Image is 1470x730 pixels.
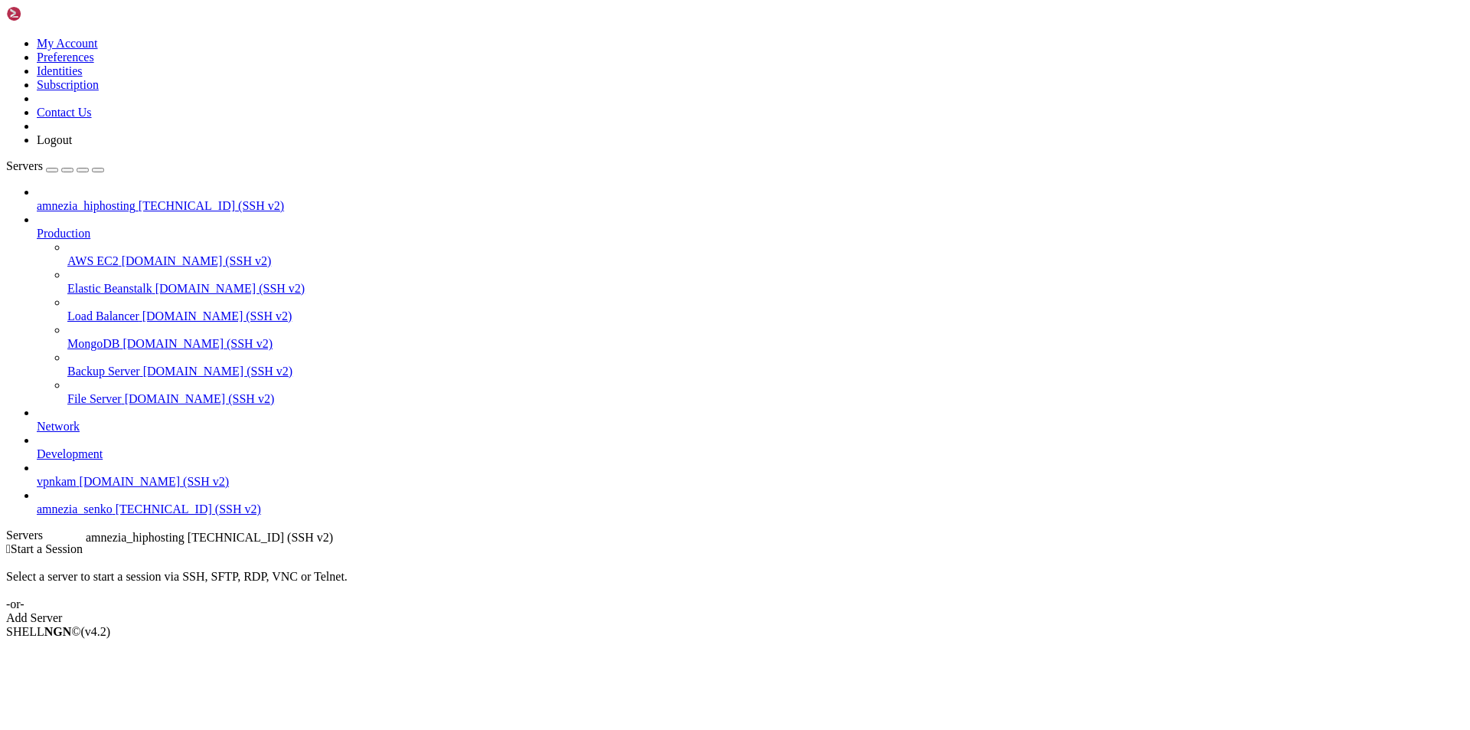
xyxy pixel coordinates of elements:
li: Backup Server [DOMAIN_NAME] (SSH v2) [67,351,1464,378]
img: Shellngn [6,6,94,21]
span: [TECHNICAL_ID] (SSH v2) [116,502,261,516]
li: File Server [DOMAIN_NAME] (SSH v2) [67,378,1464,406]
span: Elastic Beanstalk [67,282,152,295]
li: amnezia_hiphosting [TECHNICAL_ID] (SSH v2) [37,185,1464,213]
span: [DOMAIN_NAME] (SSH v2) [142,309,292,322]
a: Load Balancer [DOMAIN_NAME] (SSH v2) [67,309,1464,323]
a: Network [37,420,1464,434]
a: Elastic Beanstalk [DOMAIN_NAME] (SSH v2) [67,282,1464,296]
span: File Server [67,392,122,405]
li: Elastic Beanstalk [DOMAIN_NAME] (SSH v2) [67,268,1464,296]
span: vpnkam [37,475,77,488]
span: amnezia_hiphosting [86,531,185,544]
a: Servers [6,159,104,172]
a: File Server [DOMAIN_NAME] (SSH v2) [67,392,1464,406]
span: amnezia_hiphosting [37,199,136,212]
a: My Account [37,37,98,50]
span: [DOMAIN_NAME] (SSH v2) [122,254,272,267]
div: Select a server to start a session via SSH, SFTP, RDP, VNC or Telnet. -or- [6,556,1464,611]
span: [DOMAIN_NAME] (SSH v2) [122,337,273,350]
a: Production [37,227,1464,241]
span: 4.2.0 [81,625,111,638]
span:  [6,542,11,555]
span: amnezia_senko [37,502,113,516]
span: Servers [6,159,43,172]
a: Backup Server [DOMAIN_NAME] (SSH v2) [67,365,1464,378]
span: Backup Server [67,365,140,378]
a: Development [37,447,1464,461]
span: Network [37,420,80,433]
li: MongoDB [DOMAIN_NAME] (SSH v2) [67,323,1464,351]
span: [DOMAIN_NAME] (SSH v2) [155,282,305,295]
li: Load Balancer [DOMAIN_NAME] (SSH v2) [67,296,1464,323]
span: AWS EC2 [67,254,119,267]
a: Preferences [37,51,94,64]
li: amnezia_senko [TECHNICAL_ID] (SSH v2) [37,489,1464,516]
a: Identities [37,64,83,77]
a: Subscription [37,78,99,91]
b: NGN [44,625,72,638]
span: [TECHNICAL_ID] (SSH v2) [188,531,333,544]
a: amnezia_senko [TECHNICAL_ID] (SSH v2) [37,502,1464,516]
li: Network [37,406,1464,434]
span: Start a Session [11,542,83,555]
li: AWS EC2 [DOMAIN_NAME] (SSH v2) [67,241,1464,268]
li: Production [37,213,1464,406]
span: Production [37,227,90,240]
div: Add Server [6,611,1464,625]
li: Development [37,434,1464,461]
span: Development [37,447,103,460]
a: AWS EC2 [DOMAIN_NAME] (SSH v2) [67,254,1464,268]
div: Servers [6,529,1464,542]
span: [TECHNICAL_ID] (SSH v2) [139,199,284,212]
a: MongoDB [DOMAIN_NAME] (SSH v2) [67,337,1464,351]
a: Contact Us [37,106,92,119]
span: [DOMAIN_NAME] (SSH v2) [80,475,230,488]
span: Load Balancer [67,309,139,322]
span: [DOMAIN_NAME] (SSH v2) [125,392,275,405]
span: SHELL © [6,625,110,638]
li: vpnkam [DOMAIN_NAME] (SSH v2) [37,461,1464,489]
a: vpnkam [DOMAIN_NAME] (SSH v2) [37,475,1464,489]
a: amnezia_hiphosting [TECHNICAL_ID] (SSH v2) [37,199,1464,213]
a: Logout [37,133,72,146]
span: [DOMAIN_NAME] (SSH v2) [143,365,293,378]
span: MongoDB [67,337,119,350]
